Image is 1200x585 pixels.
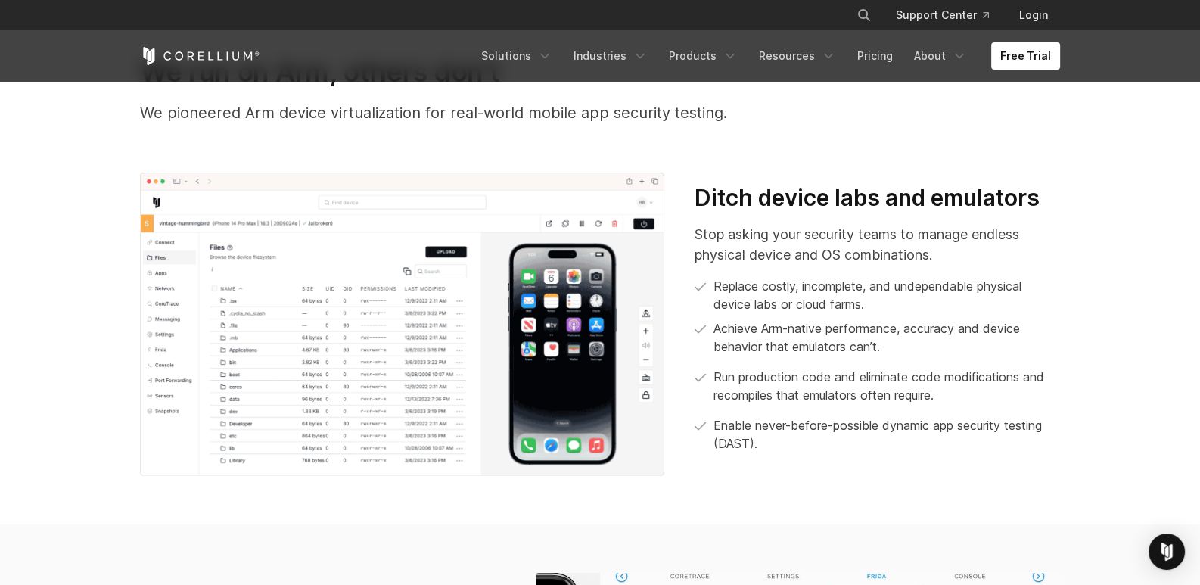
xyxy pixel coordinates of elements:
a: Products [660,42,747,70]
a: Support Center [884,2,1001,29]
a: Corellium Home [140,47,260,65]
a: Industries [564,42,657,70]
img: Dynamic app security testing (DSAT); iOS pentest [140,173,664,477]
p: Run production code and eliminate code modifications and recompiles that emulators often require. [713,368,1060,404]
a: Solutions [472,42,561,70]
div: Open Intercom Messenger [1149,534,1185,570]
div: Navigation Menu [472,42,1060,70]
div: Navigation Menu [838,2,1060,29]
a: Resources [750,42,845,70]
p: We pioneered Arm device virtualization for real-world mobile app security testing. [140,101,1060,124]
p: Stop asking your security teams to manage endless physical device and OS combinations. [695,224,1060,265]
a: Login [1007,2,1060,29]
h3: Ditch device labs and emulators [695,184,1060,213]
a: About [905,42,976,70]
a: Pricing [848,42,902,70]
p: Achieve Arm-native performance, accuracy and device behavior that emulators can’t. [713,319,1060,356]
p: Enable never-before-possible dynamic app security testing (DAST). [713,416,1060,453]
button: Search [850,2,878,29]
a: Free Trial [991,42,1060,70]
p: Replace costly, incomplete, and undependable physical device labs or cloud farms. [713,277,1060,313]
